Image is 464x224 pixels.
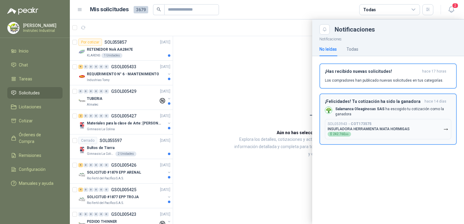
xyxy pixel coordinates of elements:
p: Los compradores han publicado nuevas solicitudes en tus categorías. [325,78,443,83]
span: ,00 [345,133,349,136]
div: Todas [346,46,358,53]
a: Solicitudes [7,87,63,99]
button: Close [319,24,330,35]
span: Chat [19,62,28,68]
div: Todas [363,6,376,13]
span: Solicitudes [19,90,40,96]
span: 242.760 [333,133,349,136]
button: ¡Felicidades! Tu cotización ha sido la ganadorahace 14 días Company LogoSalamanca Oleaginosas SAS... [319,93,457,145]
img: Logo peakr [7,7,38,15]
button: 2 [446,4,457,15]
a: Tareas [7,73,63,85]
span: 3679 [134,6,148,13]
span: Inicio [19,48,29,54]
a: Inicio [7,45,63,57]
button: ¡Has recibido nuevas solicitudes!hace 17 horas Los compradores han publicado nuevas solicitudes e... [319,63,457,89]
a: Chat [7,59,63,71]
img: Company Logo [8,22,19,34]
b: Salamanca Oleaginosas SAS [335,107,384,111]
p: Instrutec Industrial [23,29,61,32]
a: Licitaciones [7,101,63,113]
h3: ¡Has recibido nuevas solicitudes! [325,69,420,74]
a: Órdenes de Compra [7,129,63,147]
span: hace 14 días [425,99,446,104]
span: Cotizar [19,117,33,124]
h1: Mis solicitudes [90,5,129,14]
div: No leídas [319,46,337,53]
a: Cotizar [7,115,63,127]
p: Notificaciones [312,35,464,42]
span: search [157,7,161,12]
span: Órdenes de Compra [19,131,57,145]
b: COT173575 [351,122,371,126]
div: Notificaciones [335,26,457,32]
span: Tareas [19,76,32,82]
span: Configuración [19,166,46,173]
img: Company Logo [325,107,332,114]
p: INSUFLADORA HERRAMIENTA MATA HORMIGAS [328,127,410,131]
span: Remisiones [19,152,41,159]
span: Licitaciones [19,104,41,110]
p: [PERSON_NAME] [23,23,61,28]
h3: ¡Felicidades! Tu cotización ha sido la ganadora [325,99,422,104]
div: $ [328,132,351,137]
a: Manuales y ayuda [7,178,63,189]
a: Configuración [7,164,63,175]
button: SOL053943→COT173575INSUFLADORA HERRAMIENTA MATA HORMIGAS$242.760,00 [325,119,451,139]
p: SOL053943 → [328,122,371,126]
p: ha escogido tu cotización como la ganadora [335,107,451,117]
a: Remisiones [7,150,63,161]
span: Manuales y ayuda [19,180,53,187]
span: 2 [452,3,459,8]
span: hace 17 horas [422,69,446,74]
